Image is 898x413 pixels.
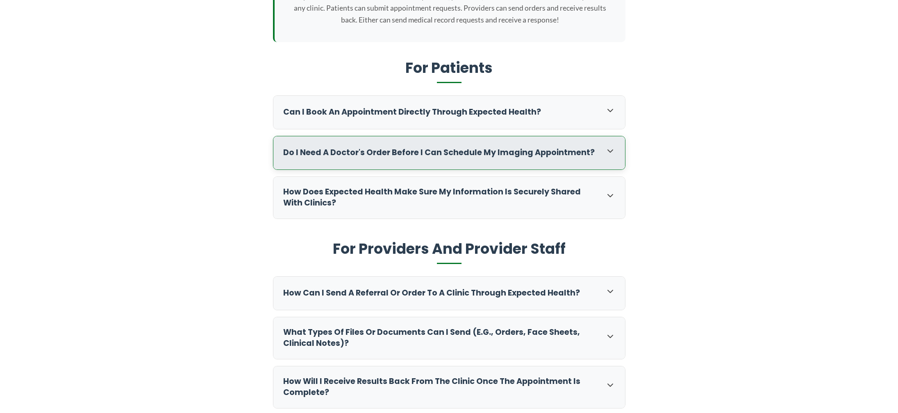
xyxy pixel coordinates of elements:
[283,327,597,349] h3: What types of files or documents can I send (e.g., orders, face sheets, clinical notes)?
[273,239,625,264] h2: For Providers And Provider Staff
[283,187,597,209] h3: How does Expected Health make sure my information is securely shared with clinics?
[283,107,597,118] h3: Can I book an appointment directly through Expected Health?
[273,366,625,408] div: How will I receive results back from the clinic once the appointment is complete?
[283,288,597,299] h3: How can I send a referral or order to a clinic through Expected Health?
[273,136,625,169] div: Do I need a doctor's order before I can schedule my imaging appointment?
[273,317,625,359] div: What types of files or documents can I send (e.g., orders, face sheets, clinical notes)?
[273,96,625,129] div: Can I book an appointment directly through Expected Health?
[273,277,625,310] div: How can I send a referral or order to a clinic through Expected Health?
[283,376,597,398] h3: How will I receive results back from the clinic once the appointment is complete?
[273,59,625,84] h2: For Patients
[283,147,597,158] h3: Do I need a doctor's order before I can schedule my imaging appointment?
[273,177,625,219] div: How does Expected Health make sure my information is securely shared with clinics?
